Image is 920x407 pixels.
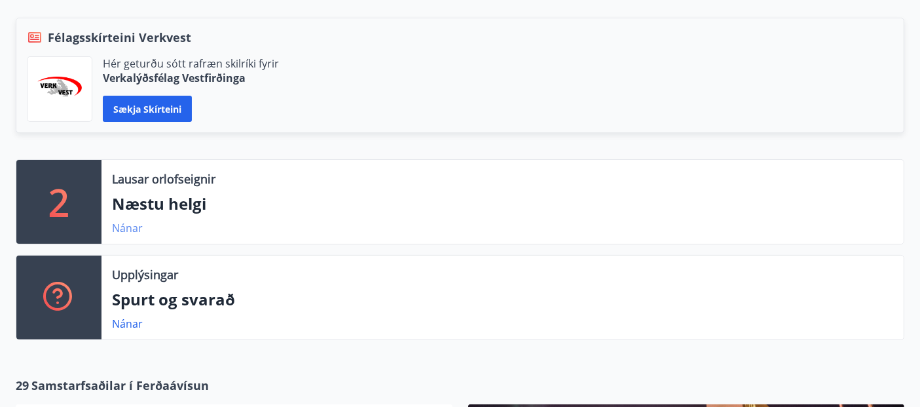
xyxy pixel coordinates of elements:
p: Lausar orlofseignir [112,170,215,187]
button: Sækja skírteini [103,96,192,122]
p: 2 [48,177,69,227]
img: jihgzMk4dcgjRAW2aMgpbAqQEG7LZi0j9dOLAUvz.png [37,77,82,102]
p: Hér geturðu sótt rafræn skilríki fyrir [103,56,279,71]
p: Verkalýðsfélag Vestfirðinga [103,71,279,85]
p: Upplýsingar [112,266,178,283]
span: 29 [16,377,29,394]
span: Félagsskírteini Verkvest [48,29,191,46]
p: Spurt og svarað [112,288,893,311]
p: Næstu helgi [112,193,893,215]
span: Samstarfsaðilar í Ferðaávísun [31,377,209,394]
a: Nánar [112,221,143,235]
a: Nánar [112,317,143,331]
